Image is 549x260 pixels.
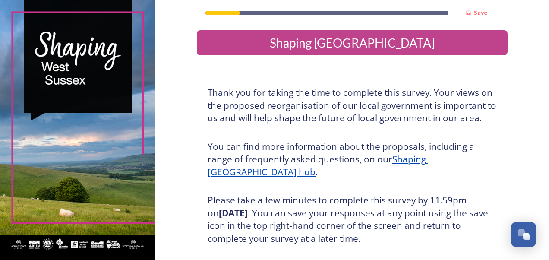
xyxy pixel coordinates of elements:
h3: Thank you for taking the time to complete this survey. Your views on the proposed reorganisation ... [208,86,497,125]
button: Open Chat [511,222,536,247]
strong: [DATE] [219,207,248,219]
h3: You can find more information about the proposals, including a range of frequently asked question... [208,140,497,179]
a: Shaping [GEOGRAPHIC_DATA] hub [208,153,428,178]
strong: Save [474,9,487,16]
h3: Please take a few minutes to complete this survey by 11.59pm on . You can save your responses at ... [208,194,497,245]
div: Shaping [GEOGRAPHIC_DATA] [200,34,504,52]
